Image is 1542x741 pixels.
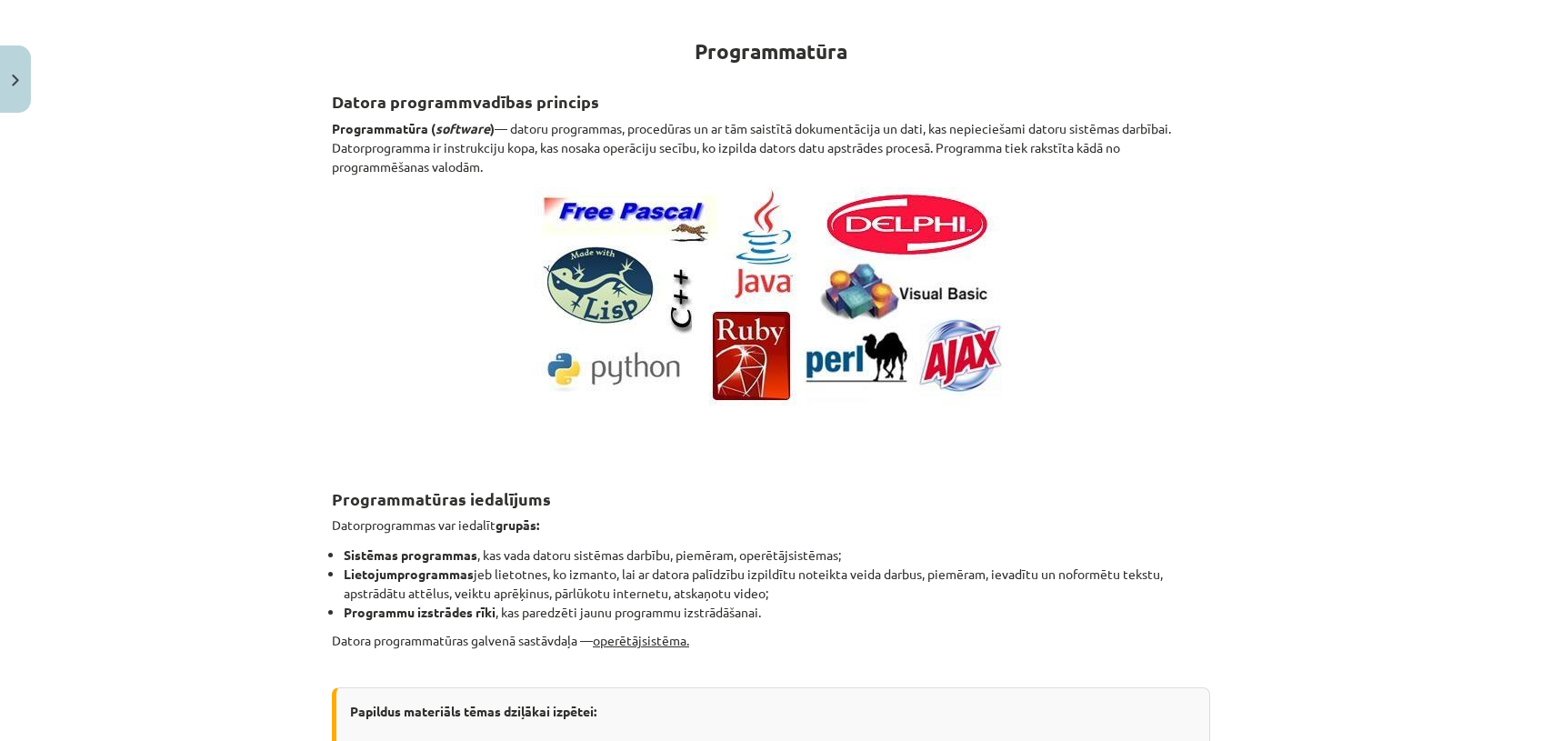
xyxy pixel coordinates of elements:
[332,516,1210,535] p: Datorprogrammas var iedalīt
[350,703,596,719] strong: Papildus materiāls tēmas dziļākai izpētei:
[436,120,490,136] em: software
[344,565,1210,603] li: jeb lietotnes, ko izmanto, lai ar datora palīdzību izpildītu noteikta veida darbus, piemēram, iev...
[593,632,689,648] u: operētājsistēma.
[332,631,1210,669] p: Datora programmatūras galvenā sastāvdaļa —
[344,603,1210,622] li: , kas paredzēti jaunu programmu izstrādāšanai.
[332,488,551,509] strong: Programmatūras iedalījums
[344,546,477,563] strong: Sistēmas programmas
[496,516,539,533] strong: grupās:
[332,120,495,136] strong: Programmatūra ( )
[332,91,599,112] strong: Datora programmvadības princips
[695,38,847,65] strong: Programmatūra
[344,546,1210,565] li: , kas vada datoru sistēmas darbību, piemēram, operētājsistēmas;
[344,604,496,620] strong: Programmu izstrādes rīki
[12,75,19,86] img: icon-close-lesson-0947bae3869378f0d4975bcd49f059093ad1ed9edebbc8119c70593378902aed.svg
[344,566,474,582] strong: Lietojumprogrammas
[332,119,1210,176] p: — datoru programmas, procedūras un ar tām saistītā dokumentācija un dati, kas nepieciešami datoru...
